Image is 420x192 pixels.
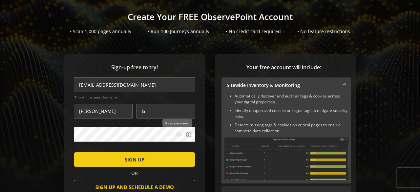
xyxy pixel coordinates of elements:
[221,77,351,93] mat-expansion-panel-header: Sitewide Inventory & Monitoring
[74,95,195,99] span: This will be your Username
[74,104,133,118] input: First Name *
[224,137,348,180] img: Sitewide Inventory & Monitoring
[297,28,350,35] div: • No feature restrictions
[226,28,281,35] div: • No credit card required
[70,28,131,35] div: • Scan 1,000 pages annually
[125,154,144,165] span: SIGN UP
[221,64,346,71] span: Your free account will include:
[148,28,209,35] div: • Run 100 Journeys annually
[185,131,192,138] mat-icon: info
[74,152,195,167] button: SIGN UP
[235,108,348,119] li: Identify unapproved cookies or rogue tags to mitigate security risks.
[221,93,351,183] div: Sitewide Inventory & Monitoring
[235,122,348,134] li: Detects missing tags & cookies on critical pages to ensure complete data collection.
[136,104,195,118] input: Last Name *
[74,77,195,92] input: Email Address (name@work-email.com) *
[235,93,348,105] li: Automatically discover and audit all tags & cookies across your digital properties.
[176,131,182,138] mat-icon: visibility
[129,170,140,177] span: OR
[227,82,338,89] mat-panel-title: Sitewide Inventory & Monitoring
[74,64,195,71] span: Sign-up free to try!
